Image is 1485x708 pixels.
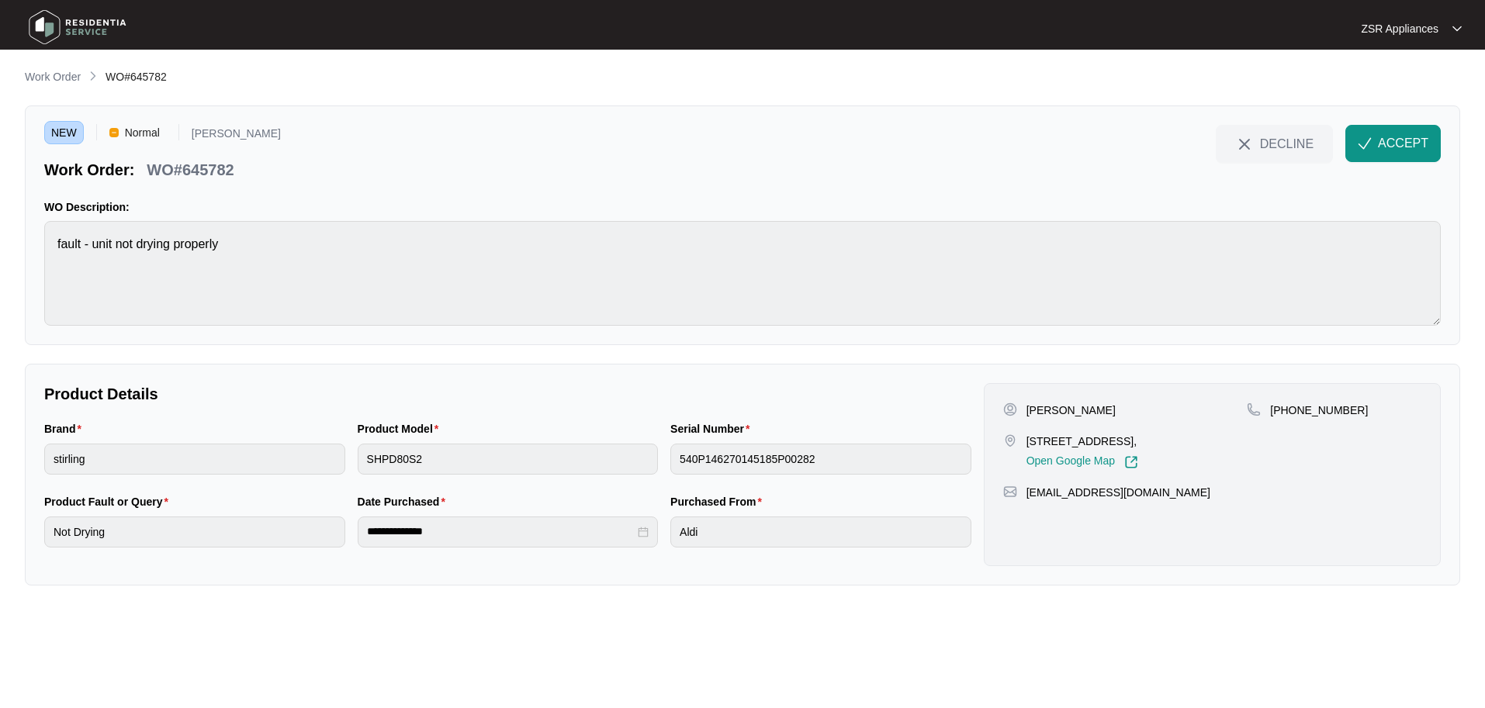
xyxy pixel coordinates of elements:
[1452,25,1462,33] img: dropdown arrow
[1216,125,1333,162] button: close-IconDECLINE
[1260,135,1314,152] span: DECLINE
[1247,402,1261,416] img: map-pin
[119,121,166,144] span: Normal
[106,71,167,83] span: WO#645782
[1270,402,1368,418] p: [PHONE_NUMBER]
[1124,455,1138,469] img: Link-External
[25,69,81,85] p: Work Order
[1361,21,1438,36] p: ZSR Appliances
[1378,134,1428,153] span: ACCEPT
[22,69,84,86] a: Work Order
[358,444,659,475] input: Product Model
[44,421,88,437] label: Brand
[1026,433,1138,449] p: [STREET_ADDRESS],
[1358,136,1372,150] img: check-Icon
[367,523,635,540] input: Date Purchased
[44,494,175,509] label: Product Fault or Query
[44,383,971,405] p: Product Details
[44,516,345,547] input: Product Fault or Query
[1026,455,1138,469] a: Open Google Map
[670,516,971,547] input: Purchased From
[44,121,84,144] span: NEW
[1026,402,1116,418] p: [PERSON_NAME]
[44,444,345,475] input: Brand
[1003,433,1017,447] img: map-pin
[358,494,452,509] label: Date Purchased
[358,421,445,437] label: Product Model
[23,4,132,50] img: residentia service logo
[87,70,99,82] img: chevron-right
[1003,485,1017,499] img: map-pin
[109,128,119,137] img: Vercel Logo
[1235,135,1254,154] img: close-Icon
[44,221,1441,326] textarea: fault - unit not drying properly
[147,159,234,181] p: WO#645782
[670,494,768,509] label: Purchased From
[44,159,134,181] p: Work Order:
[44,199,1441,215] p: WO Description:
[670,421,756,437] label: Serial Number
[192,128,281,144] p: [PERSON_NAME]
[1003,402,1017,416] img: user-pin
[1345,125,1441,162] button: check-IconACCEPT
[670,444,971,475] input: Serial Number
[1026,485,1210,500] p: [EMAIL_ADDRESS][DOMAIN_NAME]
